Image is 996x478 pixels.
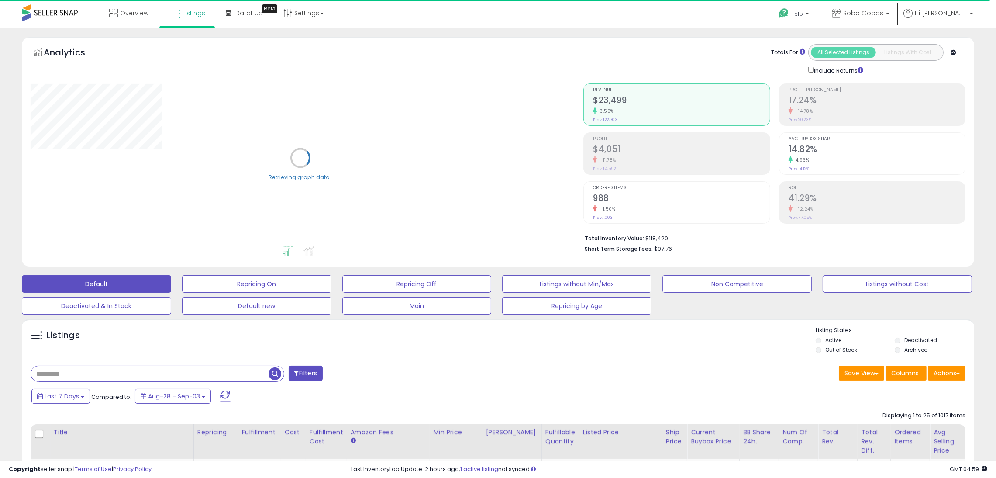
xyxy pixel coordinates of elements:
button: All Selected Listings [811,47,876,58]
div: Retrieving graph data.. [269,173,332,181]
div: Repricing [197,428,234,437]
div: Num of Comp. [782,428,814,446]
small: Prev: 47.05% [789,215,812,220]
span: $97.76 [654,245,672,253]
button: Repricing Off [342,275,492,293]
h2: 17.24% [789,95,965,107]
i: Get Help [778,8,789,19]
div: Listed Price [583,428,658,437]
small: Prev: $22,703 [593,117,617,122]
small: Prev: 20.23% [789,117,811,122]
span: Revenue [593,88,769,93]
div: Fulfillment Cost [310,428,343,446]
h2: 988 [593,193,769,205]
span: Columns [891,369,919,378]
button: Repricing by Age [502,297,651,315]
small: 4.96% [793,157,810,163]
b: Total Inventory Value: [585,235,644,242]
div: Total Rev. [822,428,854,446]
div: Include Returns [802,65,874,75]
a: Privacy Policy [113,465,152,473]
small: -11.78% [597,157,616,163]
button: Listings without Min/Max [502,275,651,293]
button: Aug-28 - Sep-03 [135,389,211,404]
div: Avg Selling Price [934,428,965,455]
span: Sobo Goods [843,9,883,17]
label: Out of Stock [825,346,857,353]
div: Fulfillment [242,428,277,437]
label: Deactivated [904,336,937,344]
span: Hi [PERSON_NAME] [915,9,967,17]
div: Fulfillable Quantity [545,428,576,446]
b: Short Term Storage Fees: [585,245,653,253]
div: Last InventoryLab Update: 2 hours ago, not synced. [351,465,987,474]
a: Terms of Use [75,465,112,473]
div: Amazon Fees [351,428,426,437]
small: Prev: $4,592 [593,166,616,171]
strong: Copyright [9,465,41,473]
span: Listings [183,9,205,17]
div: Ordered Items [894,428,926,446]
span: Profit [PERSON_NAME] [789,88,965,93]
span: Compared to: [91,393,131,401]
span: ROI [789,186,965,191]
small: Prev: 14.12% [789,166,809,171]
h5: Analytics [44,46,102,61]
div: Totals For [771,48,805,57]
small: -12.24% [793,206,814,212]
li: $118,420 [585,232,959,243]
h2: 41.29% [789,193,965,205]
h2: 14.82% [789,144,965,156]
a: Help [772,1,818,28]
span: Help [791,10,803,17]
small: Prev: 1,003 [593,215,613,220]
span: Ordered Items [593,186,769,191]
button: Non Competitive [662,275,812,293]
span: Last 7 Days [45,392,79,401]
button: Deactivated & In Stock [22,297,171,315]
a: 1 active listing [460,465,498,473]
button: Actions [928,366,965,381]
div: Current Buybox Price [691,428,736,446]
button: Last 7 Days [31,389,90,404]
button: Default [22,275,171,293]
div: Ship Price [666,428,683,446]
div: seller snap | | [9,465,152,474]
small: -14.78% [793,108,813,114]
p: Listing States: [816,326,974,335]
span: Avg. Buybox Share [789,137,965,142]
button: Save View [839,366,884,381]
a: Hi [PERSON_NAME] [903,9,973,28]
small: 3.50% [597,108,614,114]
button: Main [342,297,492,315]
h5: Listings [46,329,80,342]
span: Overview [120,9,148,17]
label: Archived [904,346,928,353]
button: Filters [289,366,323,381]
div: Tooltip anchor [262,4,277,13]
div: Cost [285,428,302,437]
h2: $23,499 [593,95,769,107]
small: Amazon Fees. [351,437,356,445]
div: BB Share 24h. [743,428,775,446]
button: Columns [886,366,927,381]
div: Total Rev. Diff. [861,428,887,455]
small: -1.50% [597,206,615,212]
span: 2025-09-11 04:59 GMT [950,465,987,473]
button: Repricing On [182,275,331,293]
span: Profit [593,137,769,142]
div: [PERSON_NAME] [486,428,538,437]
span: DataHub [235,9,263,17]
div: Displaying 1 to 25 of 1017 items [882,412,965,420]
div: Title [54,428,190,437]
span: Aug-28 - Sep-03 [148,392,200,401]
label: Active [825,336,841,344]
button: Default new [182,297,331,315]
button: Listings without Cost [823,275,972,293]
h2: $4,051 [593,144,769,156]
div: Min Price [434,428,479,437]
button: Listings With Cost [875,47,941,58]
